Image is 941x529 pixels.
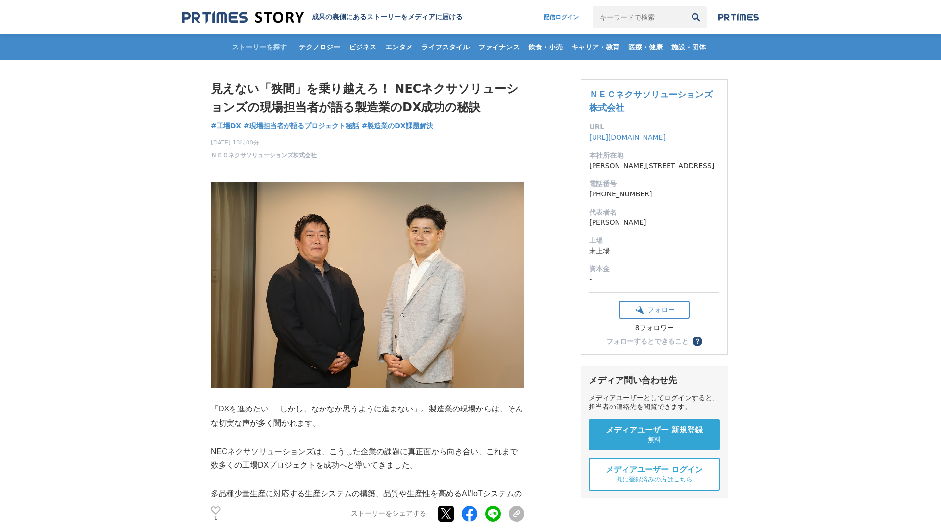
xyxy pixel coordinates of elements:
span: [DATE] 13時00分 [211,138,317,147]
a: #現場担当者が語るプロジェクト秘話 [244,121,359,131]
dd: [PHONE_NUMBER] [589,189,719,199]
h2: 成果の裏側にあるストーリーをメディアに届ける [312,13,463,22]
dt: 本社所在地 [589,150,719,161]
a: 施設・団体 [668,34,710,60]
dt: 資本金 [589,264,719,274]
a: #製造業のDX課題解決 [362,121,433,131]
button: 検索 [685,6,707,28]
a: 配信ログイン [534,6,589,28]
span: メディアユーザー 新規登録 [606,425,703,435]
p: NECネクサソリューションズは、こうした企業の課題に真正面から向き合い、これまで数多くの工場DXプロジェクトを成功へと導いてきました。 [211,445,524,473]
input: キーワードで検索 [593,6,685,28]
a: ファイナンス [474,34,523,60]
div: メディアユーザーとしてログインすると、担当者の連絡先を閲覧できます。 [589,394,720,411]
span: ビジネス [345,43,380,51]
a: メディアユーザー 新規登録 無料 [589,419,720,450]
p: 1 [211,516,221,521]
h1: 見えない「狭間」を乗り越えろ！ NECネクサソリューションズの現場担当者が語る製造業のDX成功の秘訣 [211,79,524,117]
dd: [PERSON_NAME] [589,217,719,228]
a: ＮＥＣネクサソリューションズ株式会社 [589,89,713,113]
a: [URL][DOMAIN_NAME] [589,133,666,141]
a: 医療・健康 [624,34,667,60]
dt: URL [589,122,719,132]
a: メディアユーザー ログイン 既に登録済みの方はこちら [589,458,720,491]
span: #製造業のDX課題解決 [362,121,433,130]
button: フォロー [619,301,690,319]
dd: [PERSON_NAME][STREET_ADDRESS] [589,161,719,171]
a: エンタメ [381,34,417,60]
a: ビジネス [345,34,380,60]
span: 無料 [648,435,661,444]
span: 既に登録済みの方はこちら [616,475,693,484]
span: キャリア・教育 [568,43,623,51]
dt: 代表者名 [589,207,719,217]
span: #工場DX [211,121,241,130]
p: 「DXを進めたい──しかし、なかなか思うように進まない」。製造業の現場からは、そんな切実な声が多く聞かれます。 [211,402,524,431]
dt: 電話番号 [589,179,719,189]
span: #現場担当者が語るプロジェクト秘話 [244,121,359,130]
a: 飲食・小売 [524,34,567,60]
div: メディア問い合わせ先 [589,374,720,386]
a: キャリア・教育 [568,34,623,60]
span: ？ [694,338,701,345]
dt: 上場 [589,236,719,246]
button: ？ [693,337,702,346]
div: 8フォロワー [619,324,690,333]
div: フォローするとできること [606,338,689,345]
dd: - [589,274,719,285]
a: ＮＥＣネクサソリューションズ株式会社 [211,151,317,160]
img: thumbnail_5700cf00-8eb4-11f0-88ab-b105e41eaf17.jpg [211,182,524,388]
img: 成果の裏側にあるストーリーをメディアに届ける [182,11,304,24]
span: エンタメ [381,43,417,51]
img: prtimes [718,13,759,21]
span: 飲食・小売 [524,43,567,51]
span: テクノロジー [295,43,344,51]
span: 施設・団体 [668,43,710,51]
a: #工場DX [211,121,241,131]
dd: 未上場 [589,246,719,256]
span: ライフスタイル [418,43,473,51]
p: ストーリーをシェアする [351,509,426,518]
a: ライフスタイル [418,34,473,60]
a: 成果の裏側にあるストーリーをメディアに届ける 成果の裏側にあるストーリーをメディアに届ける [182,11,463,24]
span: ファイナンス [474,43,523,51]
span: メディアユーザー ログイン [606,465,703,475]
span: 医療・健康 [624,43,667,51]
a: テクノロジー [295,34,344,60]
